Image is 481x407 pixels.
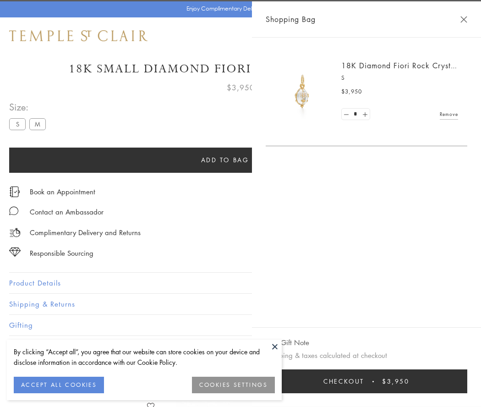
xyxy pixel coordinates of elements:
img: MessageIcon-01_2.svg [9,206,18,215]
p: S [341,73,458,82]
p: Complimentary Delivery and Returns [30,227,141,238]
img: P51889-E11FIORI [275,64,330,119]
img: Temple St. Clair [9,30,148,41]
button: COOKIES SETTINGS [192,377,275,393]
h1: 18K Small Diamond Fiori Rock Crystal Amulet [9,61,472,77]
button: Gifting [9,315,472,335]
p: Enjoy Complimentary Delivery & Returns [186,4,290,13]
a: Remove [440,109,458,119]
button: ACCEPT ALL COOKIES [14,377,104,393]
img: icon_delivery.svg [9,227,21,238]
a: Set quantity to 2 [360,109,369,120]
div: Responsible Sourcing [30,247,93,259]
span: $3,950 [382,376,410,386]
img: icon_sourcing.svg [9,247,21,257]
button: Product Details [9,273,472,293]
div: Contact an Ambassador [30,206,104,218]
a: Set quantity to 0 [342,109,351,120]
button: Checkout $3,950 [266,369,467,393]
span: Shopping Bag [266,13,316,25]
button: Shipping & Returns [9,294,472,314]
p: Shipping & taxes calculated at checkout [266,350,467,361]
button: Add Gift Note [266,337,309,348]
img: icon_appointment.svg [9,187,20,197]
span: $3,950 [227,82,255,93]
button: Add to bag [9,148,441,173]
label: S [9,118,26,130]
span: Size: [9,99,49,115]
span: $3,950 [341,87,362,96]
a: Book an Appointment [30,187,95,197]
span: Checkout [323,376,364,386]
div: By clicking “Accept all”, you agree that our website can store cookies on your device and disclos... [14,346,275,368]
label: M [29,118,46,130]
button: Close Shopping Bag [460,16,467,23]
span: Add to bag [201,155,249,165]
